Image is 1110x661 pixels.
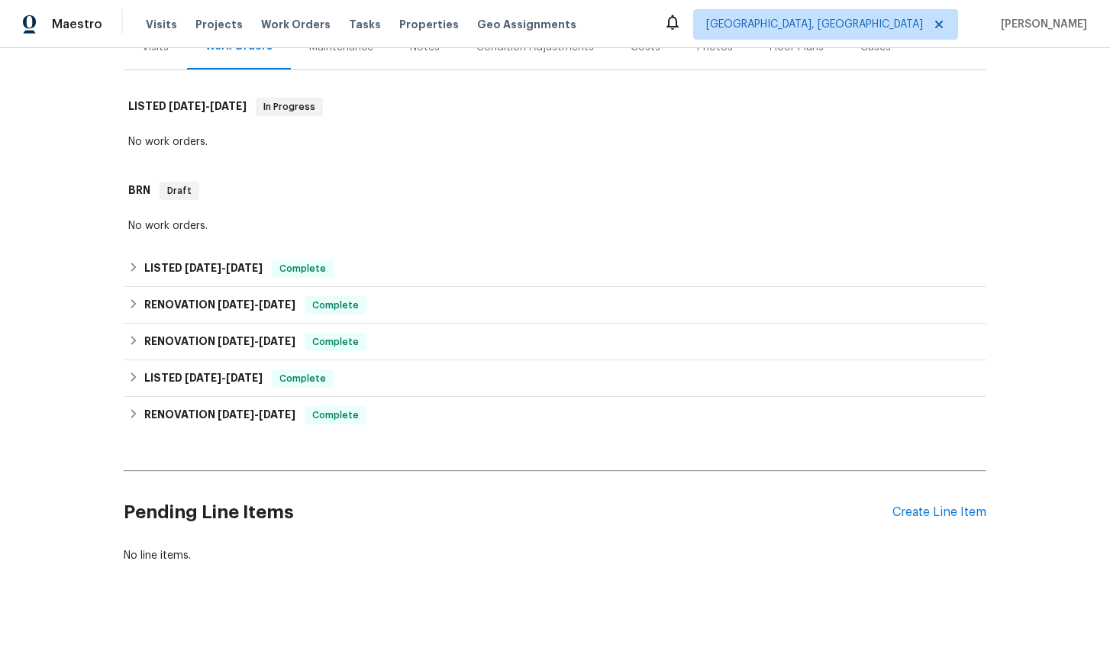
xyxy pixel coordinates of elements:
[128,134,982,150] div: No work orders.
[124,287,986,324] div: RENOVATION [DATE]-[DATE]Complete
[144,406,295,424] h6: RENOVATION
[128,98,247,116] h6: LISTED
[273,261,332,276] span: Complete
[124,250,986,287] div: LISTED [DATE]-[DATE]Complete
[892,505,986,520] div: Create Line Item
[144,333,295,351] h6: RENOVATION
[185,372,263,383] span: -
[185,263,221,273] span: [DATE]
[259,409,295,420] span: [DATE]
[124,477,892,548] h2: Pending Line Items
[124,166,986,215] div: BRN Draft
[128,218,982,234] div: No work orders.
[124,548,986,563] div: No line items.
[259,299,295,310] span: [DATE]
[218,299,295,310] span: -
[128,182,150,200] h6: BRN
[306,298,365,313] span: Complete
[218,336,254,347] span: [DATE]
[261,17,331,32] span: Work Orders
[195,17,243,32] span: Projects
[259,336,295,347] span: [DATE]
[349,19,381,30] span: Tasks
[169,101,205,111] span: [DATE]
[210,101,247,111] span: [DATE]
[124,360,986,397] div: LISTED [DATE]-[DATE]Complete
[144,296,295,314] h6: RENOVATION
[995,17,1087,32] span: [PERSON_NAME]
[124,82,986,131] div: LISTED [DATE]-[DATE]In Progress
[226,372,263,383] span: [DATE]
[161,183,198,198] span: Draft
[185,263,263,273] span: -
[257,99,321,114] span: In Progress
[144,260,263,278] h6: LISTED
[146,17,177,32] span: Visits
[306,334,365,350] span: Complete
[218,336,295,347] span: -
[124,397,986,434] div: RENOVATION [DATE]-[DATE]Complete
[185,372,221,383] span: [DATE]
[273,371,332,386] span: Complete
[477,17,576,32] span: Geo Assignments
[169,101,247,111] span: -
[226,263,263,273] span: [DATE]
[124,324,986,360] div: RENOVATION [DATE]-[DATE]Complete
[706,17,923,32] span: [GEOGRAPHIC_DATA], [GEOGRAPHIC_DATA]
[218,409,295,420] span: -
[218,299,254,310] span: [DATE]
[306,408,365,423] span: Complete
[399,17,459,32] span: Properties
[218,409,254,420] span: [DATE]
[144,369,263,388] h6: LISTED
[52,17,102,32] span: Maestro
